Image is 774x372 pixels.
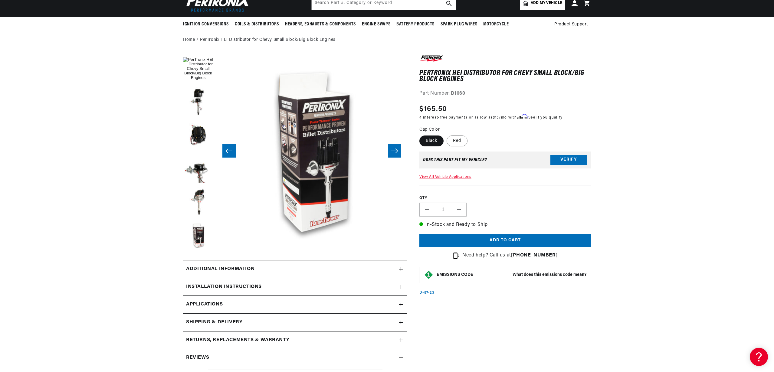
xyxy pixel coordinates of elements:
span: Motorcycle [483,21,509,28]
summary: Engine Swaps [359,17,393,31]
nav: breadcrumbs [183,37,591,43]
button: Load image 3 in gallery view [183,121,213,151]
img: Emissions code [424,270,434,280]
summary: Reviews [183,349,407,367]
button: Load image 4 in gallery view [183,154,213,184]
label: Red [447,135,467,146]
button: EMISSIONS CODEWhat does this emissions code mean? [437,272,586,278]
summary: Additional information [183,260,407,278]
h2: Shipping & Delivery [186,318,242,326]
p: Need help? Call us at [462,252,558,259]
button: Slide left [222,144,236,158]
button: Load image 5 in gallery view [183,187,213,217]
span: $165.50 [419,104,447,115]
summary: Product Support [554,17,591,32]
span: Product Support [554,21,588,28]
a: PerTronix HEI Distributor for Chevy Small Block/Big Block Engines [200,37,336,43]
span: Add my vehicle [531,0,562,6]
span: $15 [493,116,499,119]
p: In-Stock and Ready to Ship [419,221,591,229]
a: View All Vehicle Applications [419,175,471,179]
label: QTY [419,196,591,201]
div: Part Number: [419,90,591,98]
summary: Battery Products [393,17,438,31]
span: Coils & Distributors [235,21,279,28]
a: Home [183,37,195,43]
h2: Installation instructions [186,283,262,291]
button: Load image 6 in gallery view [183,220,213,251]
button: Verify [550,155,587,165]
div: Does This part fit My vehicle? [423,158,487,162]
span: Battery Products [396,21,435,28]
button: Add to cart [419,234,591,247]
strong: What does this emissions code mean? [513,272,586,277]
summary: Shipping & Delivery [183,314,407,331]
span: Affirm [517,114,527,119]
button: Slide right [388,144,401,158]
button: Load image 1 in gallery view [183,54,213,84]
legend: Cap Color [419,126,440,133]
span: Applications [186,301,223,308]
span: Spark Plug Wires [441,21,477,28]
summary: Returns, Replacements & Warranty [183,331,407,349]
media-gallery: Gallery Viewer [183,54,407,248]
summary: Spark Plug Wires [438,17,480,31]
h2: Reviews [186,354,209,362]
p: 4 interest-free payments or as low as /mo with . [419,115,562,120]
a: Applications [183,296,407,314]
strong: EMISSIONS CODE [437,272,473,277]
summary: Coils & Distributors [232,17,282,31]
h2: Returns, Replacements & Warranty [186,336,289,344]
summary: Motorcycle [480,17,512,31]
span: Engine Swaps [362,21,390,28]
label: Black [419,135,444,146]
a: [PHONE_NUMBER] [511,253,558,258]
summary: Ignition Conversions [183,17,232,31]
span: Ignition Conversions [183,21,229,28]
strong: D1060 [451,91,465,96]
h2: Additional information [186,265,254,273]
summary: Installation instructions [183,278,407,296]
button: Load image 2 in gallery view [183,87,213,118]
a: See if you qualify - Learn more about Affirm Financing (opens in modal) [528,116,562,119]
p: D-57-23 [419,290,434,295]
summary: Headers, Exhausts & Components [282,17,359,31]
h1: PerTronix HEI Distributor for Chevy Small Block/Big Block Engines [419,70,591,83]
span: Headers, Exhausts & Components [285,21,356,28]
